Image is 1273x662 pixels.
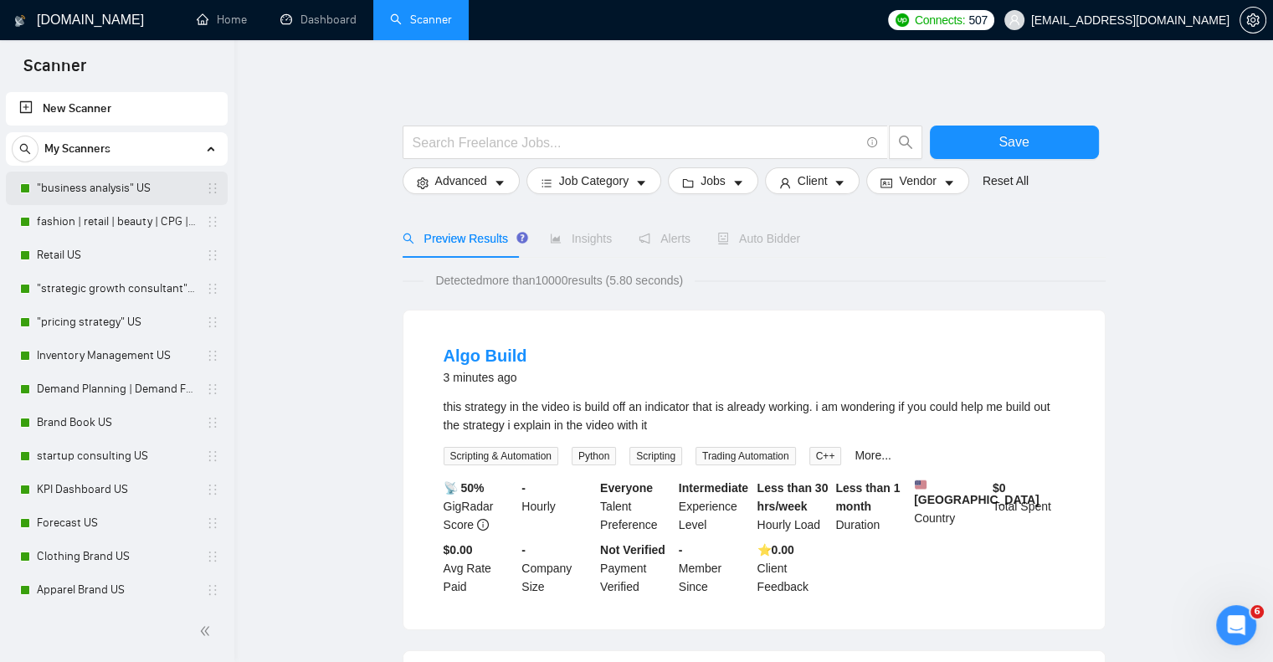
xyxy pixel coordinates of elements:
[835,481,900,513] b: Less than 1 month
[37,473,196,506] a: KPI Dashboard US
[639,232,690,245] span: Alerts
[732,177,744,189] span: caret-down
[37,339,196,372] a: Inventory Management US
[444,367,527,387] div: 3 minutes ago
[896,13,909,27] img: upwork-logo.png
[541,177,552,189] span: bars
[206,483,219,496] span: holder
[37,172,196,205] a: "business analysis" US
[911,479,989,534] div: Country
[597,479,675,534] div: Talent Preference
[717,233,729,244] span: robot
[197,13,247,27] a: homeHome
[521,481,526,495] b: -
[779,177,791,189] span: user
[757,481,829,513] b: Less than 30 hrs/week
[37,239,196,272] a: Retail US
[993,481,1006,495] b: $ 0
[521,543,526,557] b: -
[37,372,196,406] a: Demand Planning | Demand Forecasting US
[206,382,219,396] span: holder
[600,543,665,557] b: Not Verified
[943,177,955,189] span: caret-down
[696,447,796,465] span: Trading Automation
[682,177,694,189] span: folder
[550,233,562,244] span: area-chart
[1216,605,1256,645] iframe: Intercom live chat
[1240,7,1266,33] button: setting
[600,481,653,495] b: Everyone
[915,479,927,490] img: 🇺🇸
[206,550,219,563] span: holder
[515,230,530,245] div: Tooltip anchor
[1009,14,1020,26] span: user
[280,13,357,27] a: dashboardDashboard
[855,449,891,462] a: More...
[206,249,219,262] span: holder
[444,398,1065,434] div: this strategy in the video is build off an indicator that is already working. i am wondering if y...
[701,172,726,190] span: Jobs
[550,232,612,245] span: Insights
[559,172,629,190] span: Job Category
[765,167,860,194] button: userClientcaret-down
[983,172,1029,190] a: Reset All
[866,167,968,194] button: idcardVendorcaret-down
[518,479,597,534] div: Hourly
[518,541,597,596] div: Company Size
[206,516,219,530] span: holder
[915,11,965,29] span: Connects:
[889,126,922,159] button: search
[809,447,842,465] span: C++
[754,479,833,534] div: Hourly Load
[12,136,38,162] button: search
[13,143,38,155] span: search
[832,479,911,534] div: Duration
[968,11,987,29] span: 507
[37,272,196,305] a: "strategic growth consultant"| "business strategy"| "retail strategy"| "fractional COO"| "busines...
[37,506,196,540] a: Forecast US
[639,233,650,244] span: notification
[37,439,196,473] a: startup consulting US
[403,167,520,194] button: settingAdvancedcaret-down
[423,271,695,290] span: Detected more than 10000 results (5.80 seconds)
[572,447,616,465] span: Python
[890,135,921,150] span: search
[798,172,828,190] span: Client
[679,543,683,557] b: -
[403,233,414,244] span: search
[444,346,527,365] a: Algo Build
[754,541,833,596] div: Client Feedback
[597,541,675,596] div: Payment Verified
[206,215,219,228] span: holder
[417,177,429,189] span: setting
[206,282,219,295] span: holder
[37,573,196,607] a: Apparel Brand US
[19,92,214,126] a: New Scanner
[403,232,523,245] span: Preview Results
[679,481,748,495] b: Intermediate
[206,583,219,597] span: holder
[206,449,219,463] span: holder
[899,172,936,190] span: Vendor
[390,13,452,27] a: searchScanner
[440,541,519,596] div: Avg Rate Paid
[444,481,485,495] b: 📡 50%
[1240,13,1266,27] a: setting
[37,406,196,439] a: Brand Book US
[44,132,110,166] span: My Scanners
[37,205,196,239] a: fashion | retail | beauty | CPG | "consumer goods" US
[930,126,1099,159] button: Save
[444,447,558,465] span: Scripting & Automation
[14,8,26,34] img: logo
[206,416,219,429] span: holder
[435,172,487,190] span: Advanced
[494,177,506,189] span: caret-down
[914,479,1039,506] b: [GEOGRAPHIC_DATA]
[206,316,219,329] span: holder
[834,177,845,189] span: caret-down
[880,177,892,189] span: idcard
[629,447,682,465] span: Scripting
[526,167,661,194] button: barsJob Categorycaret-down
[867,137,878,148] span: info-circle
[37,305,196,339] a: "pricing strategy" US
